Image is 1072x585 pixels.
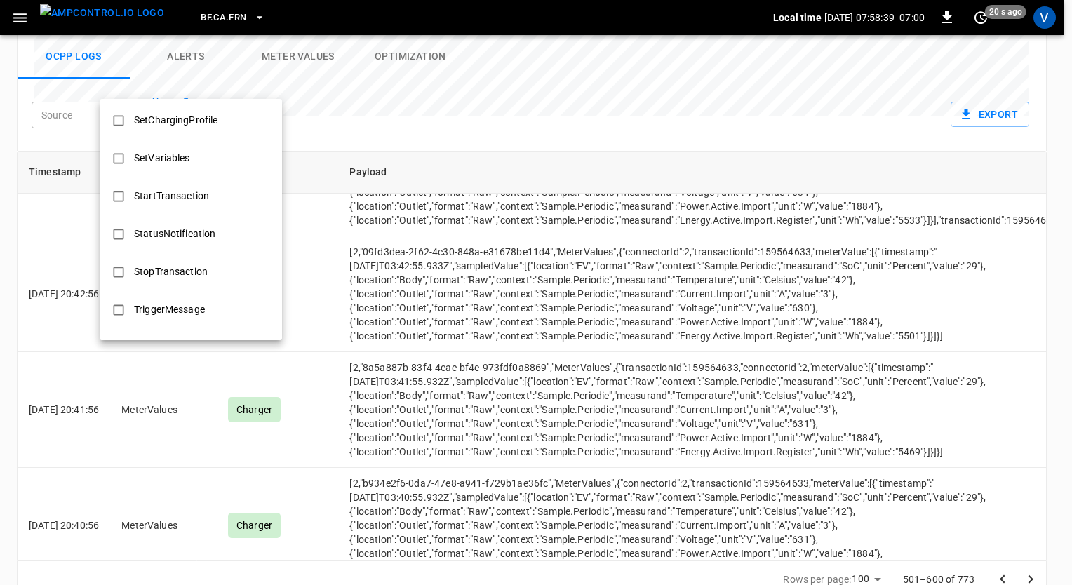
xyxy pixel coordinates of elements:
[126,145,199,171] div: SetVariables
[126,297,213,323] div: TriggerMessage
[126,335,219,361] div: UnlockConnector
[126,259,216,285] div: StopTransaction
[126,221,224,247] div: StatusNotification
[126,107,226,133] div: SetChargingProfile
[126,183,217,209] div: StartTransaction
